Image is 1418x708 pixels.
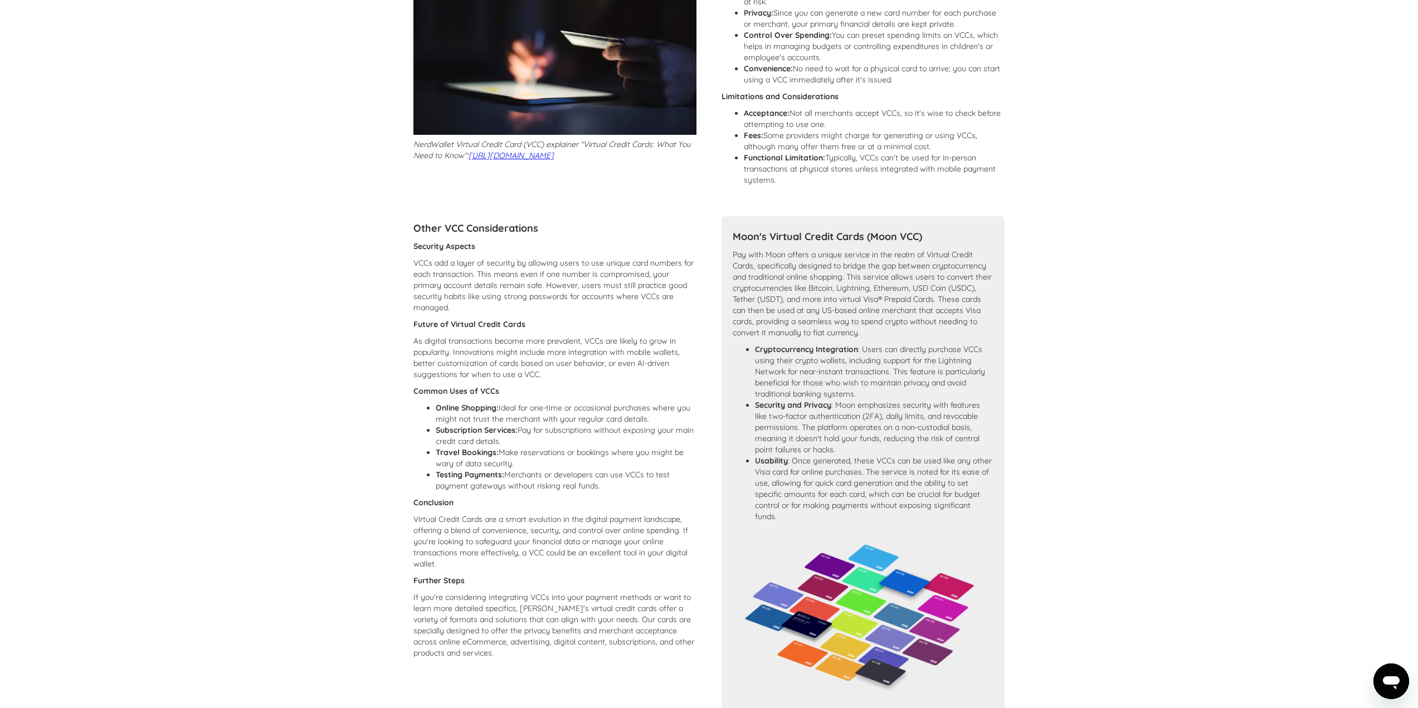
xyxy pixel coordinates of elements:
a: [URL][DOMAIN_NAME] [469,150,554,160]
strong: Acceptance: [744,108,790,118]
li: Make reservations or bookings where you might be wary of data security. [436,447,696,469]
strong: Security Aspects [413,241,475,251]
li: Merchants or developers can use VCCs to test payment gateways without risking real funds. [436,469,696,491]
li: Some providers might charge for generating or using VCCs, although many offer them free or at a m... [744,130,1005,152]
strong: Testing Payments: [436,470,504,480]
li: Not all merchants accept VCCs, so it's wise to check before attempting to use one. [744,108,1005,130]
iframe: Button to launch messaging window [1373,663,1409,699]
li: You can preset spending limits on VCCs, which helps in managing budgets or controlling expenditur... [744,30,1005,63]
strong: Privacy: [744,8,773,18]
p: VCCs add a layer of security by allowing users to use unique card numbers for each transaction. T... [413,257,696,313]
strong: Common Uses of VCCs [413,386,499,396]
p: If you're considering integrating VCCs into your payment methods or want to learn more detailed s... [413,592,696,658]
p: Virtual Credit Cards are a smart evolution in the digital payment landscape, offering a blend of ... [413,514,696,569]
h4: Other VCC Considerations [413,222,696,235]
li: No need to wait for a physical card to arrive; you can start using a VCC immediately after it's i... [744,63,1005,85]
strong: Cryptocurrency Integration [755,344,858,354]
li: Pay for subscriptions without exposing your main credit card details. [436,424,696,447]
strong: Usability [755,456,788,466]
li: : Moon emphasizes security with features like two-factor authentication (2FA), daily limits, and ... [755,399,993,455]
strong: Conclusion [413,497,454,507]
li: Typically, VCCs can’t be used for in-person transactions at physical stores unless integrated wit... [744,152,1005,185]
strong: Travel Bookings: [436,447,499,457]
p: Pay with Moon offers a unique service in the realm of Virtual Credit Cards, specifically designed... [733,249,993,338]
strong: Control Over Spending: [744,30,832,40]
strong: Online Shopping: [436,403,499,413]
li: Since you can generate a new card number for each purchase or merchant, your primary financial de... [744,7,1005,30]
strong: Further Steps [413,575,465,585]
p: As digital transactions become more prevalent, VCCs are likely to grow in popularity. Innovations... [413,335,696,380]
strong: Security and Privacy [755,400,831,410]
li: : Once generated, these VCCs can be used like any other Visa card for online purchases. The servi... [755,455,993,522]
strong: Functional Limitation: [744,153,825,163]
strong: Subscription Services: [436,425,518,435]
strong: Convenience: [744,64,793,74]
p: NerdWallet Virtual Credit Card (VCC) explainer "Virtual Credit Cards: What You Need to Know": [413,139,696,161]
h4: Moon's Virtual Credit Cards (Moon VCC) [733,230,993,243]
strong: Limitations and Considerations [722,91,839,101]
li: Ideal for one-time or occasional purchases where you might not trust the merchant with your regul... [436,402,696,424]
strong: Future of Virtual Credit Cards [413,319,525,329]
li: : Users can directly purchase VCCs using their crypto wallets, including support for the Lightnin... [755,344,993,399]
strong: Fees: [744,130,763,140]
